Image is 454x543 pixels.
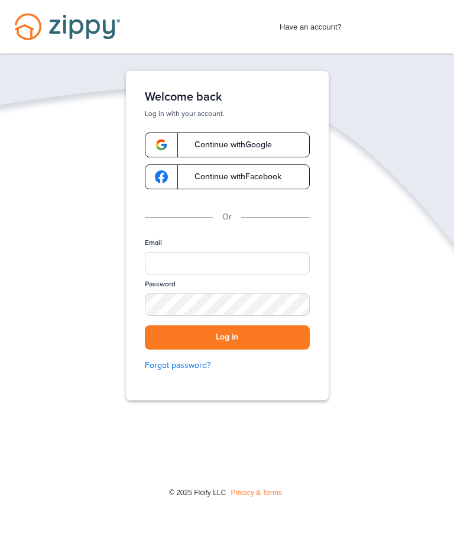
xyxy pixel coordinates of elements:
label: Password [145,279,176,289]
span: Continue with Google [183,141,272,149]
a: google-logoContinue withFacebook [145,164,310,189]
button: Log in [145,325,310,350]
img: google-logo [155,138,168,151]
label: Email [145,238,162,248]
a: Forgot password? [145,359,310,372]
span: © 2025 Floify LLC [169,489,226,497]
p: Or [222,211,232,224]
img: google-logo [155,170,168,183]
a: Privacy & Terms [231,489,282,497]
input: Password [145,293,310,316]
h1: Welcome back [145,90,310,104]
a: google-logoContinue withGoogle [145,132,310,157]
input: Email [145,252,310,274]
p: Log in with your account. [145,109,310,118]
span: Have an account? [280,15,342,34]
span: Continue with Facebook [183,173,281,181]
